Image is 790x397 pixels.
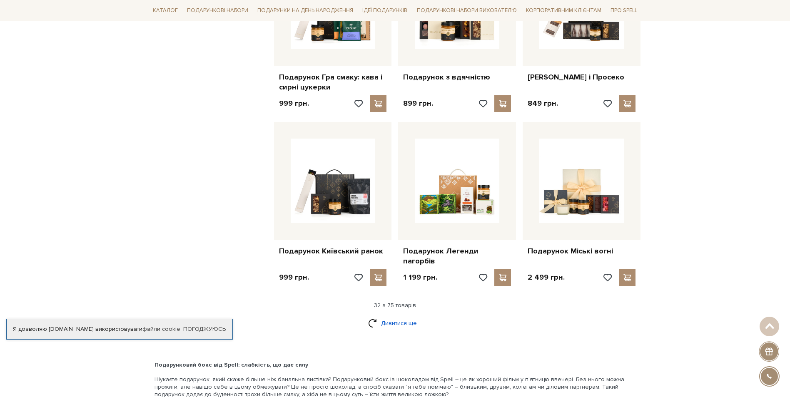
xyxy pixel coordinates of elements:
a: Про Spell [607,4,640,17]
a: [PERSON_NAME] і Просеко [528,72,635,82]
b: Подарунковий бокс від Spell: слабкість, що дає силу [155,361,308,368]
a: файли cookie [142,325,180,332]
p: 2 499 грн. [528,273,565,282]
a: Подарунок Міські вогні [528,246,635,256]
a: Корпоративним клієнтам [523,3,605,17]
a: Подарунок Гра смаку: кава і сирні цукерки [279,72,387,92]
a: Подарункові набори [184,4,252,17]
p: 1 199 грн. [403,273,437,282]
p: 999 грн. [279,99,309,108]
a: Каталог [150,4,181,17]
p: 999 грн. [279,273,309,282]
a: Подарунки на День народження [254,4,356,17]
p: 849 грн. [528,99,558,108]
a: Подарунок Легенди пагорбів [403,246,511,266]
a: Подарунок з вдячністю [403,72,511,82]
a: Подарунок Київський ранок [279,246,387,256]
a: Ідеї подарунків [359,4,411,17]
div: Я дозволяю [DOMAIN_NAME] використовувати [7,325,232,333]
a: Подарункові набори вихователю [414,3,520,17]
a: Дивитися ще [368,316,422,330]
div: 32 з 75 товарів [146,302,644,309]
a: Погоджуюсь [183,325,226,333]
p: 899 грн. [403,99,433,108]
